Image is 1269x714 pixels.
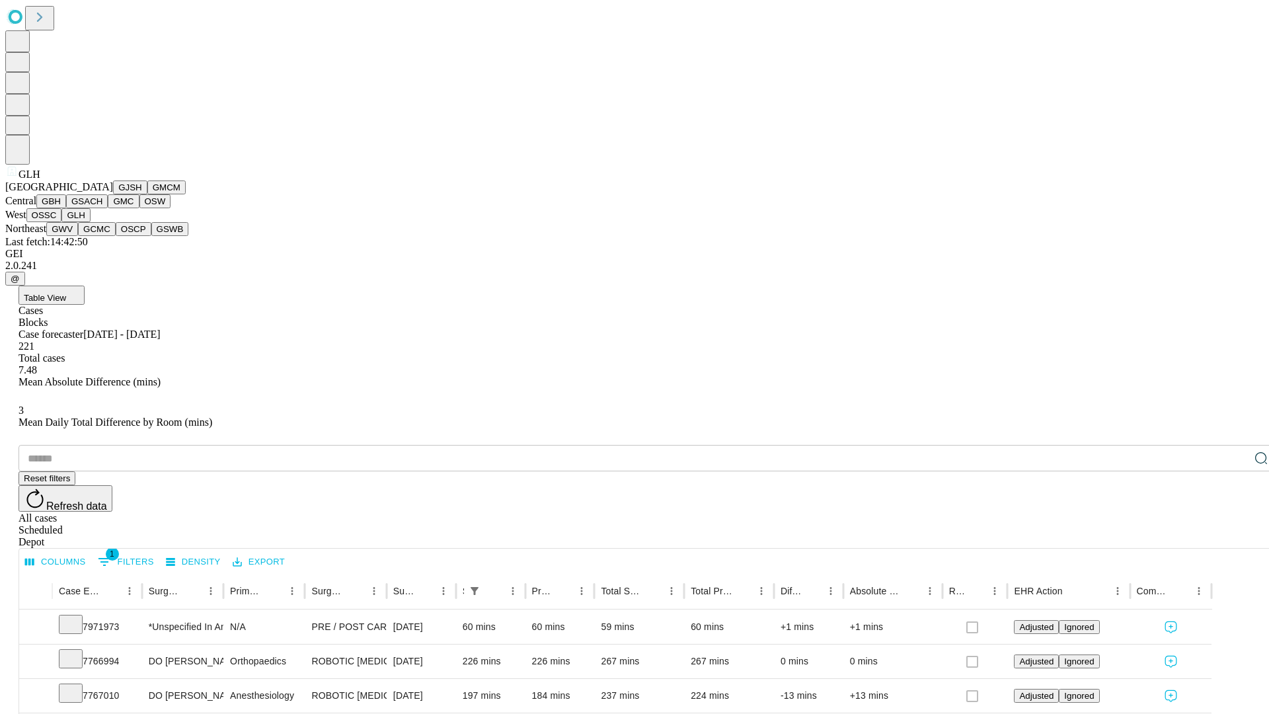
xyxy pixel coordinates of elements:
[230,586,263,596] div: Primary Service
[283,582,301,600] button: Menu
[19,329,83,340] span: Case forecaster
[5,223,46,234] span: Northeast
[95,551,157,573] button: Show filters
[850,610,936,644] div: +1 mins
[22,552,89,573] button: Select columns
[985,582,1004,600] button: Menu
[1108,582,1127,600] button: Menu
[601,679,677,713] div: 237 mins
[5,195,36,206] span: Central
[781,679,837,713] div: -13 mins
[601,610,677,644] div: 59 mins
[46,500,107,512] span: Refresh data
[1014,586,1062,596] div: EHR Action
[149,645,217,678] div: DO [PERSON_NAME] [PERSON_NAME] Do
[139,194,171,208] button: OSW
[230,679,298,713] div: Anesthesiology
[202,582,220,600] button: Menu
[752,582,771,600] button: Menu
[19,376,161,387] span: Mean Absolute Difference (mins)
[116,222,151,236] button: OSCP
[163,552,224,573] button: Density
[691,610,767,644] div: 60 mins
[1059,620,1099,634] button: Ignored
[346,582,365,600] button: Sort
[19,471,75,485] button: Reset filters
[532,645,588,678] div: 226 mins
[311,586,344,596] div: Surgery Name
[59,610,135,644] div: 7971973
[183,582,202,600] button: Sort
[967,582,985,600] button: Sort
[19,364,37,376] span: 7.48
[1059,654,1099,668] button: Ignored
[230,610,298,644] div: N/A
[1019,656,1054,666] span: Adjusted
[1064,691,1094,701] span: Ignored
[26,616,46,639] button: Expand
[83,329,160,340] span: [DATE] - [DATE]
[5,209,26,220] span: West
[59,586,100,596] div: Case Epic Id
[59,679,135,713] div: 7767010
[1190,582,1208,600] button: Menu
[311,679,379,713] div: ROBOTIC [MEDICAL_DATA] TOTAL HIP
[147,180,186,194] button: GMCM
[24,473,70,483] span: Reset filters
[78,222,116,236] button: GCMC
[108,194,139,208] button: GMC
[691,645,767,678] div: 267 mins
[662,582,681,600] button: Menu
[644,582,662,600] button: Sort
[26,685,46,708] button: Expand
[66,194,108,208] button: GSACH
[46,222,78,236] button: GWV
[1064,582,1083,600] button: Sort
[5,236,88,247] span: Last fetch: 14:42:50
[5,181,113,192] span: [GEOGRAPHIC_DATA]
[1019,622,1054,632] span: Adjusted
[59,645,135,678] div: 7766994
[19,169,40,180] span: GLH
[5,272,25,286] button: @
[1059,689,1099,703] button: Ignored
[1064,656,1094,666] span: Ignored
[19,405,24,416] span: 3
[465,582,484,600] div: 1 active filter
[691,586,732,596] div: Total Predicted Duration
[5,248,1264,260] div: GEI
[102,582,120,600] button: Sort
[149,679,217,713] div: DO [PERSON_NAME] [PERSON_NAME] Do
[781,586,802,596] div: Difference
[264,582,283,600] button: Sort
[921,582,939,600] button: Menu
[850,645,936,678] div: 0 mins
[822,582,840,600] button: Menu
[691,679,767,713] div: 224 mins
[601,645,677,678] div: 267 mins
[1019,691,1054,701] span: Adjusted
[850,679,936,713] div: +13 mins
[504,582,522,600] button: Menu
[949,586,966,596] div: Resolved in EHR
[1137,586,1170,596] div: Comments
[572,582,591,600] button: Menu
[230,645,298,678] div: Orthopaedics
[416,582,434,600] button: Sort
[19,340,34,352] span: 221
[902,582,921,600] button: Sort
[19,352,65,364] span: Total cases
[532,586,553,596] div: Predicted In Room Duration
[120,582,139,600] button: Menu
[24,293,66,303] span: Table View
[463,586,464,596] div: Scheduled In Room Duration
[311,645,379,678] div: ROBOTIC [MEDICAL_DATA] TOTAL HIP
[393,610,449,644] div: [DATE]
[19,416,212,428] span: Mean Daily Total Difference by Room (mins)
[434,582,453,600] button: Menu
[393,645,449,678] div: [DATE]
[5,260,1264,272] div: 2.0.241
[554,582,572,600] button: Sort
[229,552,288,573] button: Export
[149,610,217,644] div: *Unspecified In And Out Surgery Glh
